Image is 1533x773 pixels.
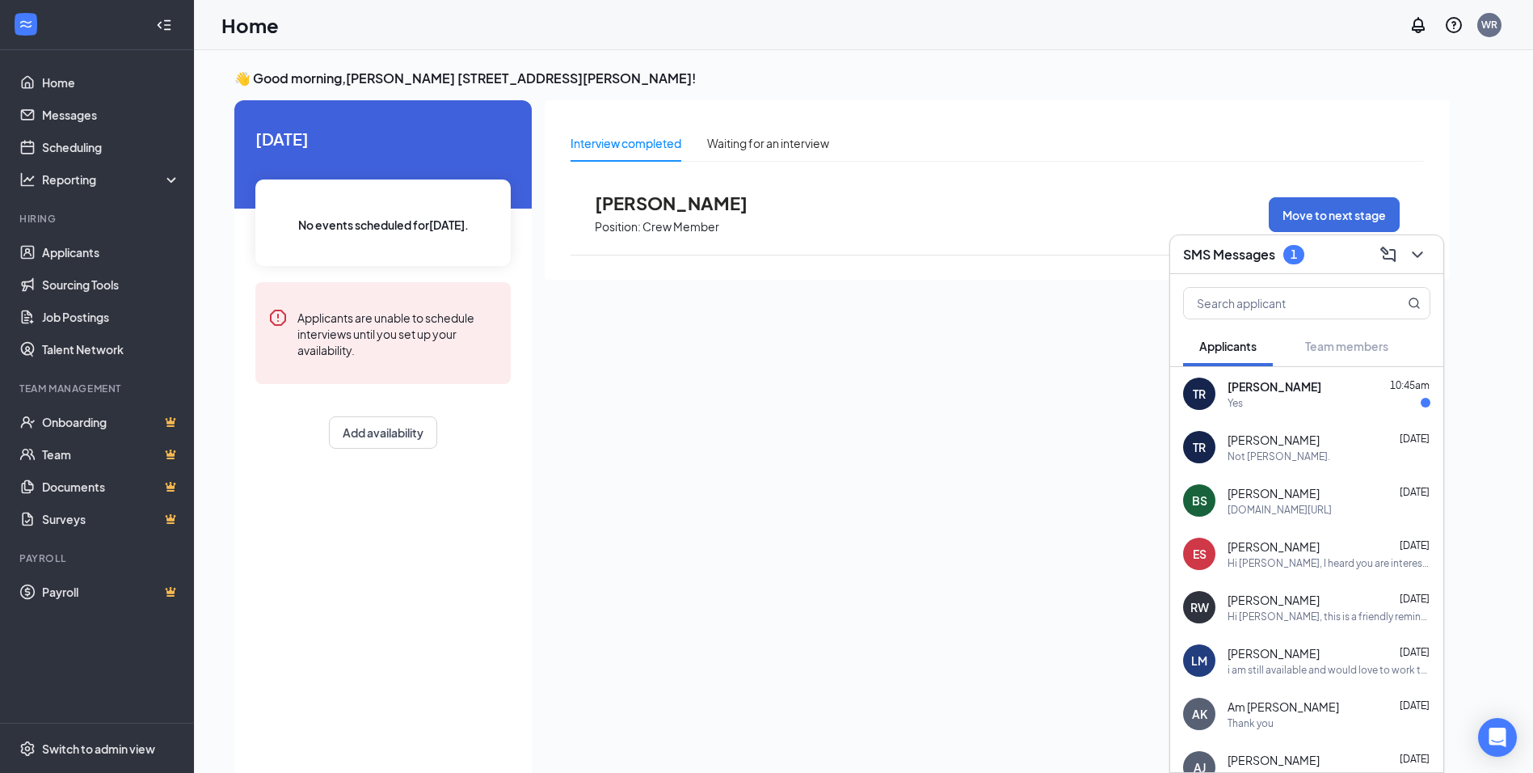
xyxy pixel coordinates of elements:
[255,126,511,151] span: [DATE]
[595,219,641,234] p: Position:
[1400,486,1430,498] span: [DATE]
[19,382,177,395] div: Team Management
[1228,556,1430,570] div: Hi [PERSON_NAME], I heard you are interested in a position here at [GEOGRAPHIC_DATA]. We have an ...
[1192,492,1207,509] div: BS
[1400,753,1430,765] span: [DATE]
[42,171,181,188] div: Reporting
[42,301,180,333] a: Job Postings
[234,70,1450,87] h3: 👋 Good morning, [PERSON_NAME] [STREET_ADDRESS][PERSON_NAME] !
[1408,245,1427,264] svg: ChevronDown
[1184,288,1375,319] input: Search applicant
[1192,706,1207,722] div: AK
[42,576,180,608] a: PayrollCrown
[1228,645,1320,661] span: [PERSON_NAME]
[1390,379,1430,391] span: 10:45am
[42,406,180,438] a: OnboardingCrown
[42,471,180,503] a: DocumentsCrown
[571,134,681,152] div: Interview completed
[42,66,180,99] a: Home
[1400,646,1430,658] span: [DATE]
[18,16,34,32] svg: WorkstreamLogo
[1408,297,1421,310] svg: MagnifyingGlass
[1191,653,1207,669] div: LM
[1400,593,1430,605] span: [DATE]
[1228,610,1430,623] div: Hi [PERSON_NAME], this is a friendly reminder. To move forward with your application for [PERSON_...
[1269,197,1400,232] button: Move to next stage
[1375,242,1401,268] button: ComposeMessage
[221,11,279,39] h1: Home
[1190,599,1209,615] div: RW
[1228,503,1332,517] div: [DOMAIN_NAME][URL]
[1228,539,1320,555] span: [PERSON_NAME]
[1379,245,1398,264] svg: ComposeMessage
[1228,396,1243,410] div: Yes
[707,134,829,152] div: Waiting for an interview
[1400,699,1430,712] span: [DATE]
[1228,450,1330,463] div: Not [PERSON_NAME].
[1405,242,1430,268] button: ChevronDown
[1400,433,1430,445] span: [DATE]
[1478,718,1517,757] div: Open Intercom Messenger
[19,212,177,226] div: Hiring
[42,438,180,471] a: TeamCrown
[329,416,437,449] button: Add availability
[1305,339,1388,353] span: Team members
[156,17,172,33] svg: Collapse
[42,503,180,535] a: SurveysCrown
[1409,15,1428,35] svg: Notifications
[1291,247,1297,261] div: 1
[1193,439,1206,455] div: TR
[1228,378,1321,395] span: [PERSON_NAME]
[1228,716,1274,730] div: Thank you
[1228,663,1430,677] div: i am still available and would love to work there!
[42,741,155,757] div: Switch to admin view
[1228,432,1320,448] span: [PERSON_NAME]
[1228,485,1320,501] span: [PERSON_NAME]
[1444,15,1464,35] svg: QuestionInfo
[42,236,180,268] a: Applicants
[268,308,288,327] svg: Error
[1228,752,1320,768] span: [PERSON_NAME]
[1228,592,1320,608] span: [PERSON_NAME]
[1193,546,1207,562] div: ES
[42,131,180,163] a: Scheduling
[1199,339,1257,353] span: Applicants
[1193,386,1206,402] div: TR
[1481,18,1497,32] div: WR
[1400,539,1430,551] span: [DATE]
[19,171,36,188] svg: Analysis
[297,308,498,358] div: Applicants are unable to schedule interviews until you set up your availability.
[42,333,180,365] a: Talent Network
[1228,699,1339,715] span: Am [PERSON_NAME]
[642,219,719,234] p: Crew Member
[19,741,36,757] svg: Settings
[42,268,180,301] a: Sourcing Tools
[298,216,469,234] span: No events scheduled for [DATE] .
[42,99,180,131] a: Messages
[19,551,177,565] div: Payroll
[1183,246,1275,264] h3: SMS Messages
[595,192,773,213] span: [PERSON_NAME]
